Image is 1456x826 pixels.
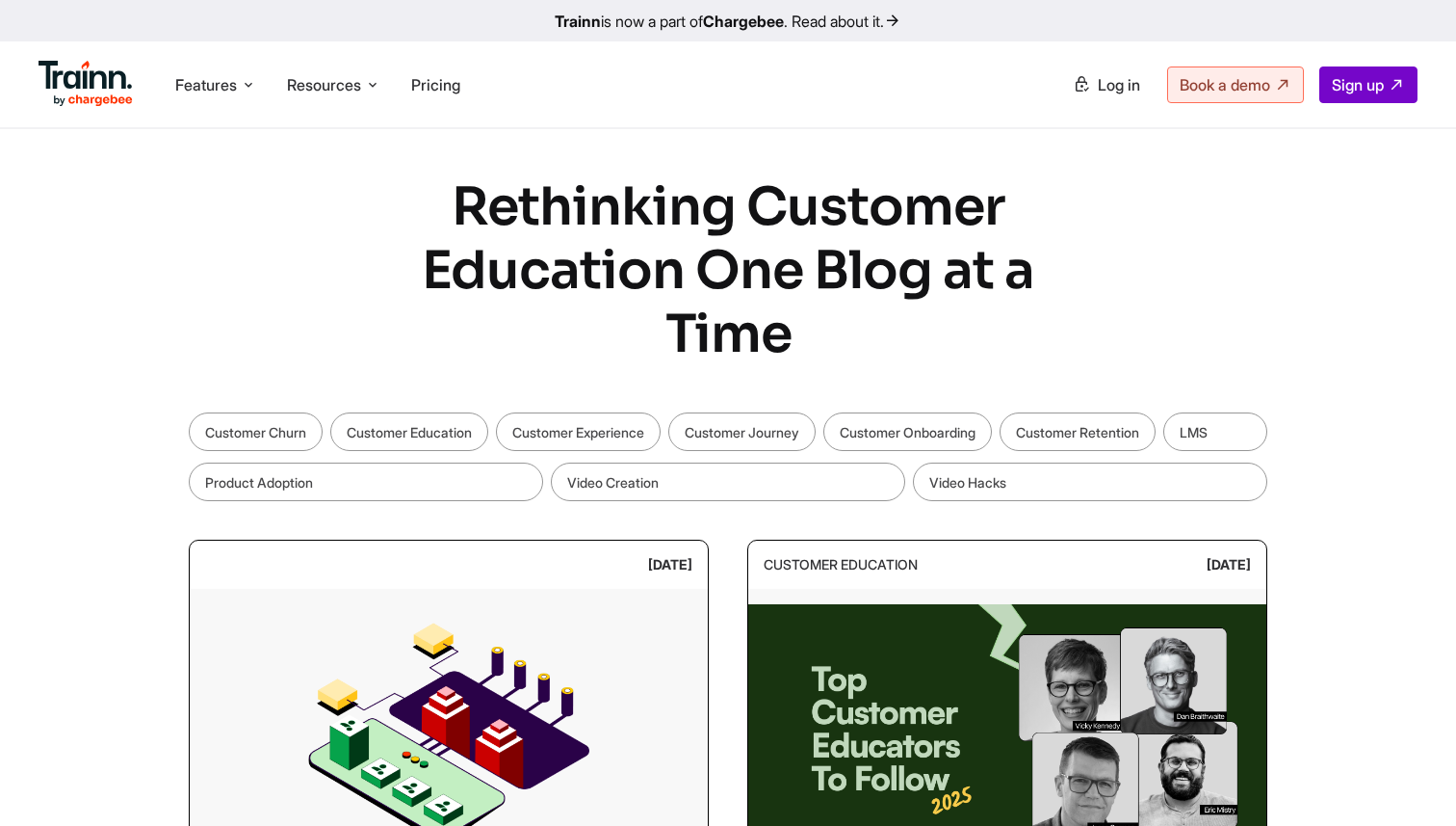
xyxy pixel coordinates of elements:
h1: Rethinking Customer Education One Blog at a Time [367,175,1089,366]
a: Video Hacks [913,463,1267,501]
span: Book a demo [1180,75,1270,94]
b: Chargebee [703,12,784,31]
a: Book a demo [1167,67,1304,103]
iframe: Chat Widget [1360,733,1456,826]
a: Customer Churn [189,413,323,451]
span: Features [175,74,237,95]
a: Pricing [411,75,460,94]
div: Customer Education [764,548,918,581]
a: Customer Education [330,413,488,451]
span: Sign up [1332,75,1384,94]
a: Customer Experience [496,413,661,451]
a: Customer Retention [1000,413,1156,451]
a: Log in [1061,67,1152,102]
div: [DATE] [1207,548,1251,581]
b: Trainn [555,12,601,31]
a: Customer Onboarding [823,413,992,451]
div: [DATE] [648,548,692,581]
a: LMS [1163,413,1267,451]
span: Log in [1098,75,1140,94]
a: Customer Journey [668,413,816,451]
a: Video Creation [551,463,905,501]
a: Product Adoption [189,463,543,501]
a: Sign up [1319,67,1417,103]
img: Trainn Logo [39,61,133,107]
span: Resources [287,74,361,95]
